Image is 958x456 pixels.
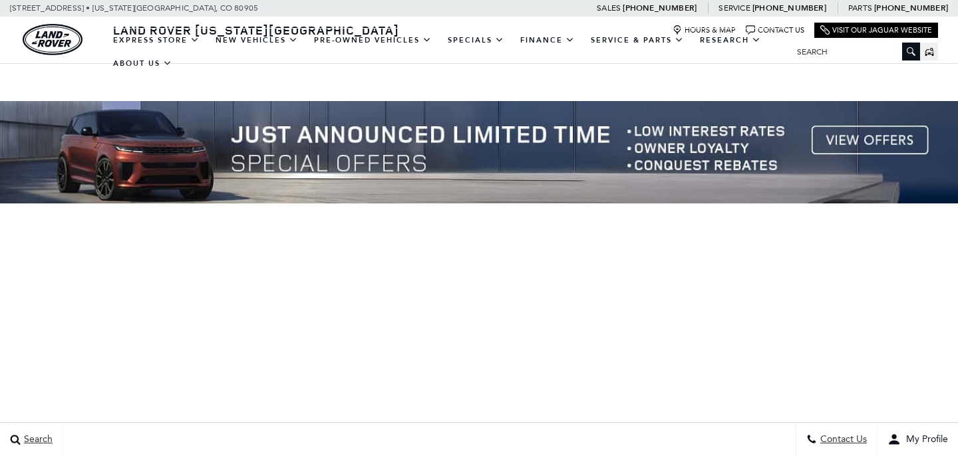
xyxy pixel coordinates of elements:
[105,29,787,75] nav: Main Navigation
[113,22,399,38] span: Land Rover [US_STATE][GEOGRAPHIC_DATA]
[440,29,512,52] a: Specials
[10,3,258,13] a: [STREET_ADDRESS] • [US_STATE][GEOGRAPHIC_DATA], CO 80905
[787,44,920,60] input: Search
[23,24,82,55] img: Land Rover
[105,52,180,75] a: About Us
[512,29,583,52] a: Finance
[623,3,697,13] a: [PHONE_NUMBER]
[718,3,750,13] span: Service
[597,3,621,13] span: Sales
[820,25,932,35] a: Visit Our Jaguar Website
[848,3,872,13] span: Parts
[105,22,407,38] a: Land Rover [US_STATE][GEOGRAPHIC_DATA]
[901,434,948,445] span: My Profile
[673,25,736,35] a: Hours & Map
[21,434,53,445] span: Search
[105,29,208,52] a: EXPRESS STORE
[23,24,82,55] a: land-rover
[692,29,769,52] a: Research
[746,25,804,35] a: Contact Us
[306,29,440,52] a: Pre-Owned Vehicles
[752,3,826,13] a: [PHONE_NUMBER]
[878,423,958,456] button: user-profile-menu
[583,29,692,52] a: Service & Parts
[208,29,306,52] a: New Vehicles
[874,3,948,13] a: [PHONE_NUMBER]
[817,434,867,445] span: Contact Us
